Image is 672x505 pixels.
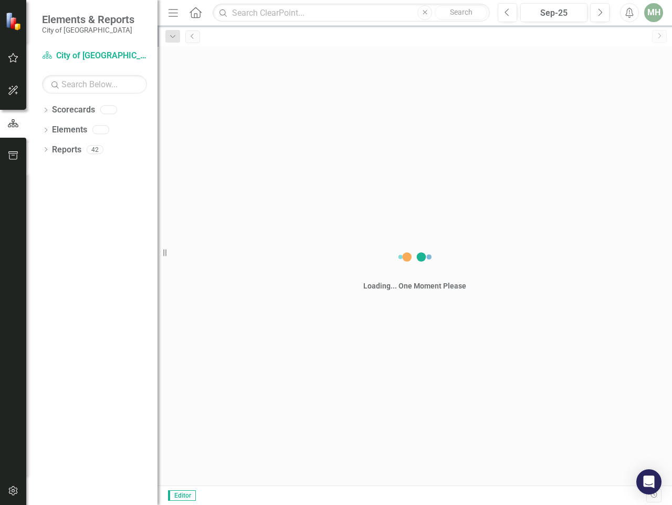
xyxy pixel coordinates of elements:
[520,3,587,22] button: Sep-25
[363,281,466,291] div: Loading... One Moment Please
[87,145,103,154] div: 42
[213,4,490,22] input: Search ClearPoint...
[42,50,147,62] a: City of [GEOGRAPHIC_DATA]
[52,144,81,156] a: Reports
[524,7,584,19] div: Sep-25
[42,26,134,34] small: City of [GEOGRAPHIC_DATA]
[52,104,95,116] a: Scorecards
[52,124,87,136] a: Elements
[5,12,24,30] img: ClearPoint Strategy
[42,75,147,94] input: Search Below...
[636,469,661,494] div: Open Intercom Messenger
[168,490,196,501] span: Editor
[42,13,134,26] span: Elements & Reports
[435,5,487,20] button: Search
[450,8,472,16] span: Search
[644,3,663,22] button: MH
